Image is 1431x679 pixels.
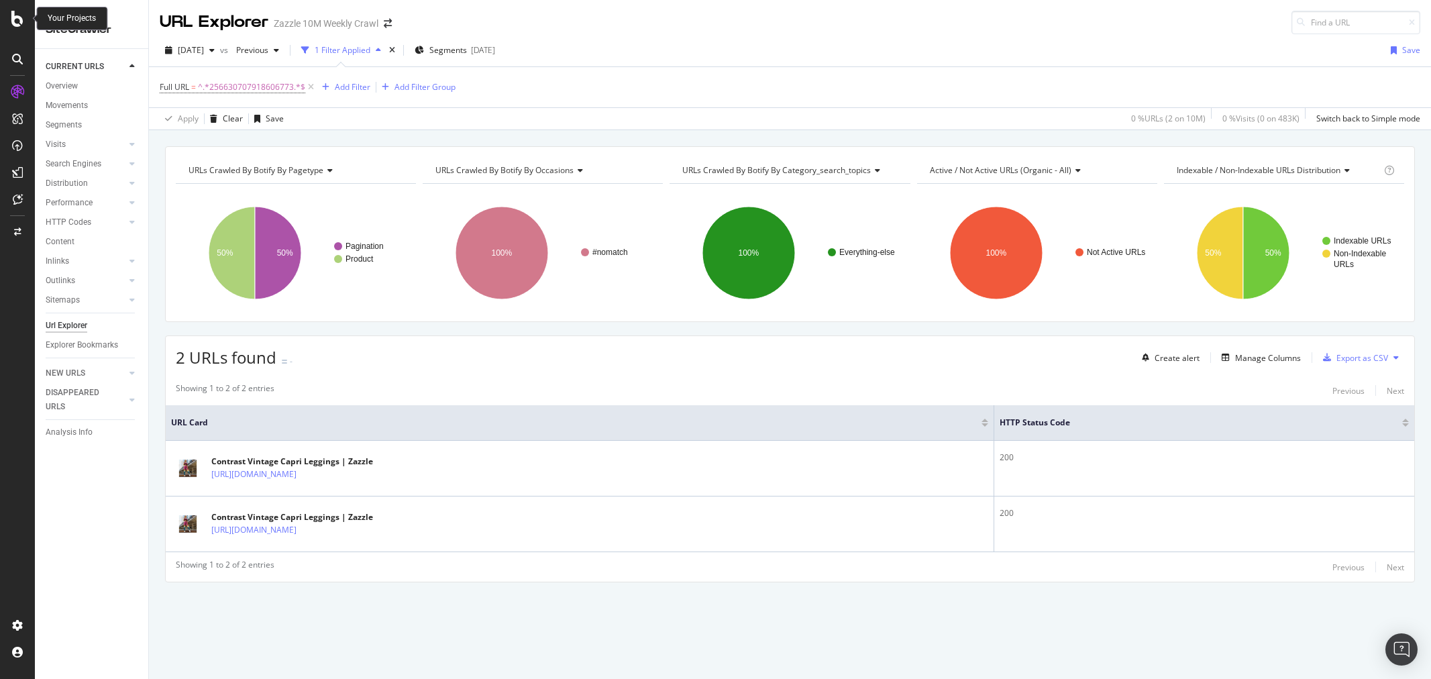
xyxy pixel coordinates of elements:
div: Your Projects [48,13,96,24]
span: 2 URLs found [176,346,276,368]
span: Segments [429,44,467,56]
div: Open Intercom Messenger [1385,633,1418,666]
text: 50% [1265,248,1281,258]
a: Distribution [46,176,125,191]
div: 0 % URLs ( 2 on 10M ) [1131,113,1206,124]
div: Add Filter Group [394,81,456,93]
div: Save [1402,44,1420,56]
button: Segments[DATE] [409,40,500,61]
text: #nomatch [592,248,628,257]
text: 100% [986,248,1006,258]
a: Outlinks [46,274,125,288]
a: Analysis Info [46,425,139,439]
span: Previous [231,44,268,56]
div: Contrast Vintage Capri Leggings | Zazzle [211,511,373,523]
span: Indexable / Non-Indexable URLs distribution [1177,164,1340,176]
div: Sitemaps [46,293,80,307]
div: 0 % Visits ( 0 on 483K ) [1222,113,1300,124]
div: DISAPPEARED URLS [46,386,113,414]
div: Movements [46,99,88,113]
button: Add Filter [317,79,370,95]
a: Visits [46,138,125,152]
div: Next [1387,385,1404,397]
button: Manage Columns [1216,350,1301,366]
div: Previous [1332,562,1365,573]
div: Previous [1332,385,1365,397]
div: - [290,356,293,367]
a: DISAPPEARED URLS [46,386,125,414]
a: HTTP Codes [46,215,125,229]
a: Url Explorer [46,319,139,333]
button: Switch back to Simple mode [1311,108,1420,129]
span: URLs Crawled By Botify By category_search_topics [682,164,871,176]
svg: A chart. [423,195,663,311]
h4: Active / Not Active URLs [927,160,1145,181]
div: Url Explorer [46,319,87,333]
text: Not Active URLs [1087,248,1145,257]
a: Explorer Bookmarks [46,338,139,352]
div: Contrast Vintage Capri Leggings | Zazzle [211,456,373,468]
h4: URLs Crawled By Botify By category_search_topics [680,160,898,181]
div: 200 [1000,452,1409,464]
button: Apply [160,108,199,129]
a: Overview [46,79,139,93]
div: Showing 1 to 2 of 2 entries [176,559,274,575]
div: CURRENT URLS [46,60,104,74]
div: Explorer Bookmarks [46,338,118,352]
text: 50% [1205,248,1221,258]
div: A chart. [917,195,1157,311]
div: URL Explorer [160,11,268,34]
a: [URL][DOMAIN_NAME] [211,468,297,481]
div: A chart. [670,195,910,311]
div: [DATE] [471,44,495,56]
text: 100% [492,248,513,258]
div: Next [1387,562,1404,573]
a: Performance [46,196,125,210]
div: Inlinks [46,254,69,268]
button: Next [1387,559,1404,575]
img: main image [171,460,205,477]
a: Movements [46,99,139,113]
div: 1 Filter Applied [315,44,370,56]
div: times [386,44,398,57]
span: vs [220,44,231,56]
span: HTTP Status Code [1000,417,1382,429]
div: Zazzle 10M Weekly Crawl [274,17,378,30]
text: Non-Indexable [1334,249,1386,258]
button: Add Filter Group [376,79,456,95]
text: Product [346,254,374,264]
a: Sitemaps [46,293,125,307]
h4: Indexable / Non-Indexable URLs Distribution [1174,160,1381,181]
button: Save [1385,40,1420,61]
button: Create alert [1136,347,1200,368]
text: Everything-else [839,248,895,257]
div: Overview [46,79,78,93]
button: Previous [1332,559,1365,575]
button: Clear [205,108,243,129]
a: NEW URLS [46,366,125,380]
a: [URL][DOMAIN_NAME] [211,523,297,537]
div: Add Filter [335,81,370,93]
button: Previous [1332,382,1365,399]
div: Create alert [1155,352,1200,364]
a: CURRENT URLS [46,60,125,74]
img: Equal [282,360,287,364]
text: 100% [739,248,759,258]
div: 200 [1000,507,1409,519]
div: Distribution [46,176,88,191]
div: Segments [46,118,82,132]
span: URLs Crawled By Botify By pagetype [189,164,323,176]
h4: URLs Crawled By Botify By pagetype [186,160,404,181]
div: Save [266,113,284,124]
svg: A chart. [176,195,416,311]
div: Content [46,235,74,249]
span: URL Card [171,417,978,429]
div: Search Engines [46,157,101,171]
text: 50% [217,248,233,258]
button: Save [249,108,284,129]
div: Manage Columns [1235,352,1301,364]
text: 50% [277,248,293,258]
button: Export as CSV [1318,347,1388,368]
